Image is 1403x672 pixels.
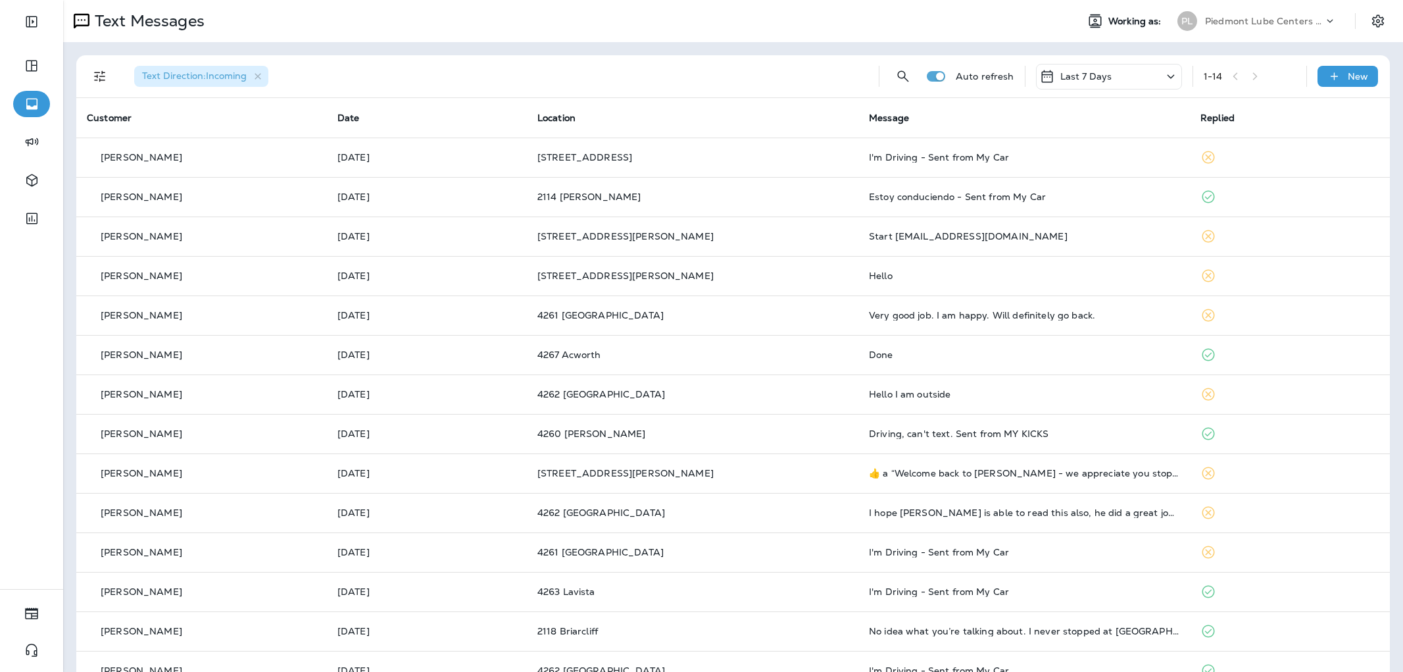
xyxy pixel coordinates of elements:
div: Done [869,349,1179,360]
span: 4263 Lavista [537,586,595,598]
span: Text Direction : Incoming [142,70,247,82]
span: 2118 Briarcliff [537,625,598,637]
span: 4262 [GEOGRAPHIC_DATA] [537,507,665,519]
div: I'm Driving - Sent from My Car [869,152,1179,163]
p: [PERSON_NAME] [101,468,182,478]
p: Sep 29, 2025 04:35 PM [337,507,516,518]
p: [PERSON_NAME] [101,152,182,163]
div: Estoy conduciendo - Sent from My Car [869,192,1179,202]
span: [STREET_ADDRESS][PERSON_NAME] [537,467,714,479]
p: Oct 11, 2025 11:18 AM [337,192,516,202]
p: Sep 29, 2025 12:17 PM [337,586,516,597]
span: 4262 [GEOGRAPHIC_DATA] [537,388,665,400]
div: Very good job. I am happy. Will definitely go back. [869,310,1179,321]
p: Auto refresh [956,71,1014,82]
p: [PERSON_NAME] [101,349,182,360]
p: Sep 29, 2025 11:22 AM [337,626,516,636]
p: Oct 4, 2025 10:17 AM [337,349,516,360]
button: Search Messages [890,63,916,90]
div: PL [1177,11,1197,31]
p: Last 7 Days [1060,71,1112,82]
span: 4260 [PERSON_NAME] [537,428,646,440]
div: I'm Driving - Sent from My Car [869,586,1179,597]
span: 4267 Acworth [537,349,601,361]
button: Filters [87,63,113,90]
p: Oct 4, 2025 04:17 PM [337,271,516,281]
span: Date [337,112,360,124]
div: Hello I am outside [869,389,1179,400]
div: ​👍​ a “ Welcome back to Jiffy Lube - we appreciate you stopping by again! Please leave us a revie... [869,468,1179,478]
p: Oct 7, 2025 03:44 PM [337,231,516,242]
button: Settings [1366,9,1390,33]
div: I hope Sean is able to read this also, he did a great job replacing my oil pan a few weeks ago an... [869,507,1179,518]
p: Sep 29, 2025 12:17 PM [337,547,516,557]
span: 2114 [PERSON_NAME] [537,191,641,203]
p: [PERSON_NAME] [101,428,182,439]
p: Piedmont Lube Centers LLC [1205,16,1323,26]
p: Oct 11, 2025 12:17 PM [337,152,516,163]
p: Sep 30, 2025 11:31 AM [337,428,516,439]
div: Text Direction:Incoming [134,66,268,87]
div: 1 - 14 [1204,71,1223,82]
span: Message [869,112,909,124]
span: 4261 [GEOGRAPHIC_DATA] [537,309,664,321]
span: Replied [1200,112,1235,124]
div: No idea what you’re talking about. I never stopped at Jiffy, babe. I haven’t used a third-party c... [869,626,1179,636]
p: [PERSON_NAME] [101,271,182,281]
p: [PERSON_NAME] [101,310,182,321]
div: Hello [869,271,1179,281]
span: [STREET_ADDRESS][PERSON_NAME] [537,230,714,242]
p: Text Messages [89,11,205,31]
p: [PERSON_NAME] [101,231,182,242]
span: [STREET_ADDRESS][PERSON_NAME] [537,270,714,282]
div: Driving, can't text. Sent from MY KICKS [869,428,1179,439]
p: New [1348,71,1368,82]
span: [STREET_ADDRESS] [537,151,632,163]
p: [PERSON_NAME] [101,389,182,400]
p: Oct 3, 2025 04:04 PM [337,389,516,400]
div: I'm Driving - Sent from My Car [869,547,1179,557]
p: Oct 4, 2025 01:17 PM [337,310,516,321]
span: 4261 [GEOGRAPHIC_DATA] [537,546,664,558]
span: Customer [87,112,132,124]
p: [PERSON_NAME] [101,626,182,636]
div: Start stuartschlansky@yahoo.com [869,231,1179,242]
p: [PERSON_NAME] [101,547,182,557]
button: Expand Sidebar [13,9,50,35]
span: Location [537,112,576,124]
p: [PERSON_NAME] [101,192,182,202]
p: [PERSON_NAME] [101,586,182,597]
span: Working as: [1108,16,1164,27]
p: [PERSON_NAME] [101,507,182,518]
p: Sep 29, 2025 05:46 PM [337,468,516,478]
